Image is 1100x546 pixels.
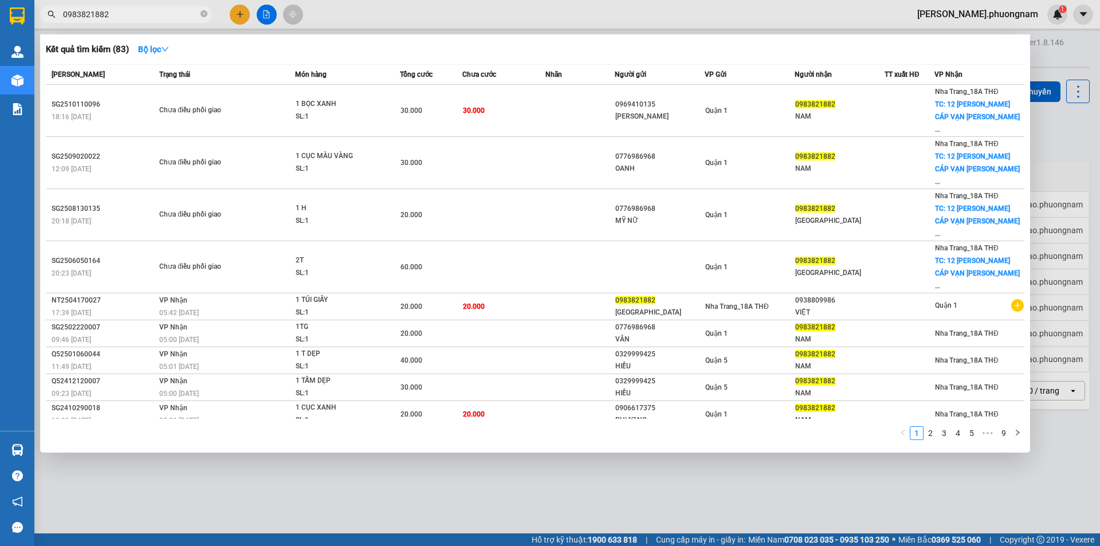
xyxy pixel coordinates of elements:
[997,426,1011,440] li: 9
[965,426,979,440] li: 5
[545,70,562,78] span: Nhãn
[979,426,997,440] span: •••
[159,404,187,412] span: VP Nhận
[885,70,920,78] span: TT xuất HĐ
[979,426,997,440] li: Next 5 Pages
[52,113,91,121] span: 18:16 [DATE]
[795,205,835,213] span: 0983821882
[795,323,835,331] span: 0983821882
[296,333,382,346] div: SL: 1
[159,363,199,371] span: 05:01 [DATE]
[795,377,835,385] span: 0983821882
[159,390,199,398] span: 05:00 [DATE]
[615,333,704,345] div: VÂN
[11,46,23,58] img: warehouse-icon
[159,70,190,78] span: Trạng thái
[296,267,382,280] div: SL: 1
[795,350,835,358] span: 0983821882
[296,215,382,227] div: SL: 1
[52,255,156,267] div: SG2506050164
[924,427,937,439] a: 2
[615,151,704,163] div: 0776986968
[159,323,187,331] span: VP Nhận
[52,99,156,111] div: SG2510110096
[795,294,884,307] div: 0938809986
[795,152,835,160] span: 0983821882
[795,70,832,78] span: Người nhận
[52,203,156,215] div: SG2508130135
[52,348,156,360] div: Q52501060044
[965,427,978,439] a: 5
[1014,429,1021,436] span: right
[705,329,728,337] span: Quận 1
[159,104,245,117] div: Chưa điều phối giao
[935,329,999,337] span: Nha Trang_18A THĐ
[705,70,726,78] span: VP Gửi
[615,375,704,387] div: 0329999425
[159,296,187,304] span: VP Nhận
[795,404,835,412] span: 0983821882
[615,387,704,399] div: HIẾU
[296,402,382,414] div: 1 CỤC XANH
[11,103,23,115] img: solution-icon
[296,375,382,387] div: 1 TẤM DẸP
[795,257,835,265] span: 0983821882
[705,410,728,418] span: Quận 1
[615,203,704,215] div: 0776986968
[899,429,906,436] span: left
[52,151,156,163] div: SG2509020022
[159,377,187,385] span: VP Nhận
[935,88,999,96] span: Nha Trang_18A THĐ
[296,254,382,267] div: 2T
[795,387,884,399] div: NAM
[400,303,422,311] span: 20.000
[705,211,728,219] span: Quận 1
[296,150,382,163] div: 1 CỤC MÀU VÀNG
[159,156,245,169] div: Chưa điều phối giao
[935,192,999,200] span: Nha Trang_18A THĐ
[935,257,1020,290] span: TC: 12 [PERSON_NAME] CÁP VẠN [PERSON_NAME] ...
[159,350,187,358] span: VP Nhận
[935,356,999,364] span: Nha Trang_18A THĐ
[795,360,884,372] div: NAM
[201,10,207,17] span: close-circle
[296,414,382,427] div: SL: 1
[159,209,245,221] div: Chưa điều phối giao
[896,426,910,440] li: Previous Page
[910,427,923,439] a: 1
[997,427,1010,439] a: 9
[615,70,646,78] span: Người gửi
[400,107,422,115] span: 30.000
[46,44,129,56] h3: Kết quả tìm kiếm ( 83 )
[400,329,422,337] span: 20.000
[705,356,728,364] span: Quận 5
[12,496,23,507] span: notification
[935,383,999,391] span: Nha Trang_18A THĐ
[795,163,884,175] div: NAM
[296,360,382,373] div: SL: 1
[159,417,199,425] span: 05:01 [DATE]
[296,387,382,400] div: SL: 1
[48,10,56,18] span: search
[951,426,965,440] li: 4
[295,70,327,78] span: Món hàng
[615,414,704,426] div: PHƯỢNG
[795,307,884,319] div: VIỆT
[52,269,91,277] span: 20:23 [DATE]
[935,140,999,148] span: Nha Trang_18A THĐ
[296,321,382,333] div: 1TG
[935,301,957,309] span: Quận 1
[615,348,704,360] div: 0329999425
[52,363,91,371] span: 11:49 [DATE]
[296,307,382,319] div: SL: 1
[296,202,382,215] div: 1 H
[934,70,962,78] span: VP Nhận
[1011,426,1024,440] button: right
[52,309,91,317] span: 17:39 [DATE]
[935,244,999,252] span: Nha Trang_18A THĐ
[615,215,704,227] div: MỸ NỮ
[795,333,884,345] div: NAM
[129,40,178,58] button: Bộ lọcdown
[52,165,91,173] span: 12:09 [DATE]
[896,426,910,440] button: left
